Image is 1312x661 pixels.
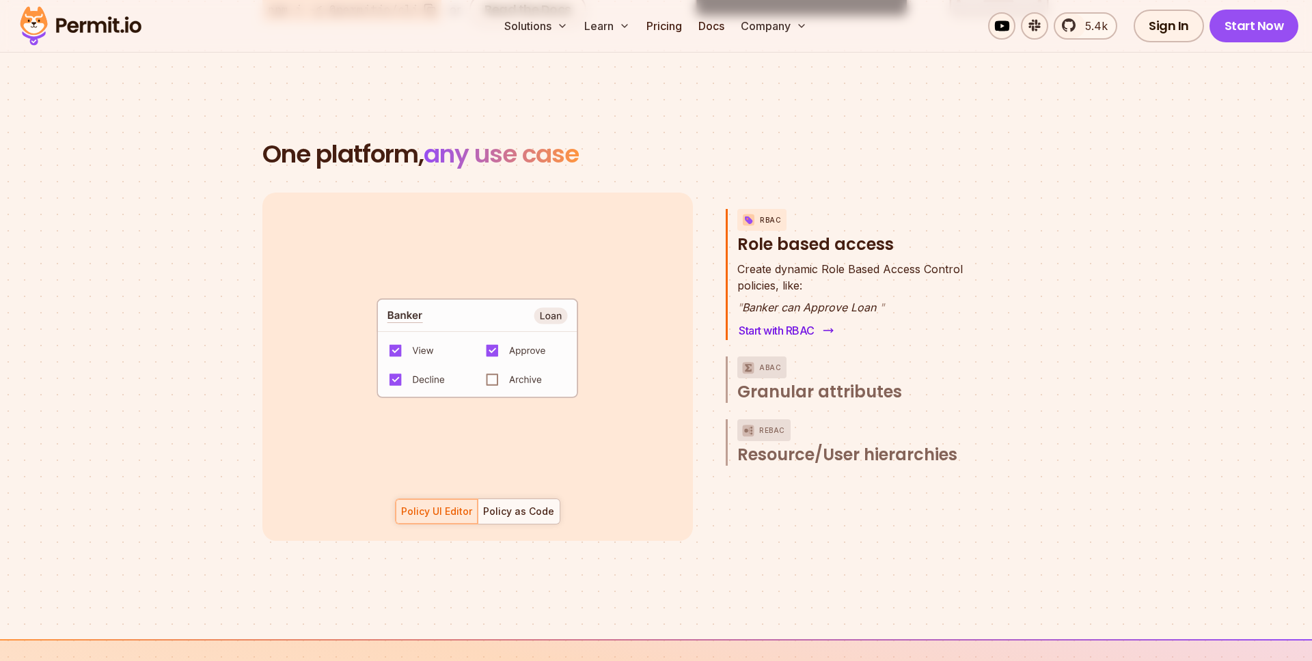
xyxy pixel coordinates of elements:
button: Policy as Code [478,498,560,524]
p: ReBAC [759,419,785,441]
p: ABAC [759,356,781,378]
div: RBACRole based access [737,261,992,340]
button: ABACGranular attributes [737,356,992,403]
a: Start Now [1209,10,1299,42]
div: Policy as Code [483,505,554,518]
p: policies, like: [737,261,963,294]
button: ReBACResource/User hierarchies [737,419,992,466]
p: Banker can Approve Loan [737,299,963,315]
button: Solutions [499,12,573,40]
a: Pricing [641,12,687,40]
span: 5.4k [1077,18,1108,34]
img: Permit logo [14,3,148,49]
span: any use case [424,137,579,171]
span: " [737,300,742,314]
a: Docs [693,12,730,40]
a: Sign In [1134,10,1204,42]
span: Resource/User hierarchies [737,444,957,466]
span: " [879,300,884,314]
a: 5.4k [1054,12,1117,40]
button: Company [735,12,812,40]
a: Start with RBAC [737,321,832,340]
h2: One platform, [262,141,1050,168]
span: Granular attributes [737,381,902,403]
button: Learn [579,12,635,40]
span: Create dynamic Role Based Access Control [737,261,963,277]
